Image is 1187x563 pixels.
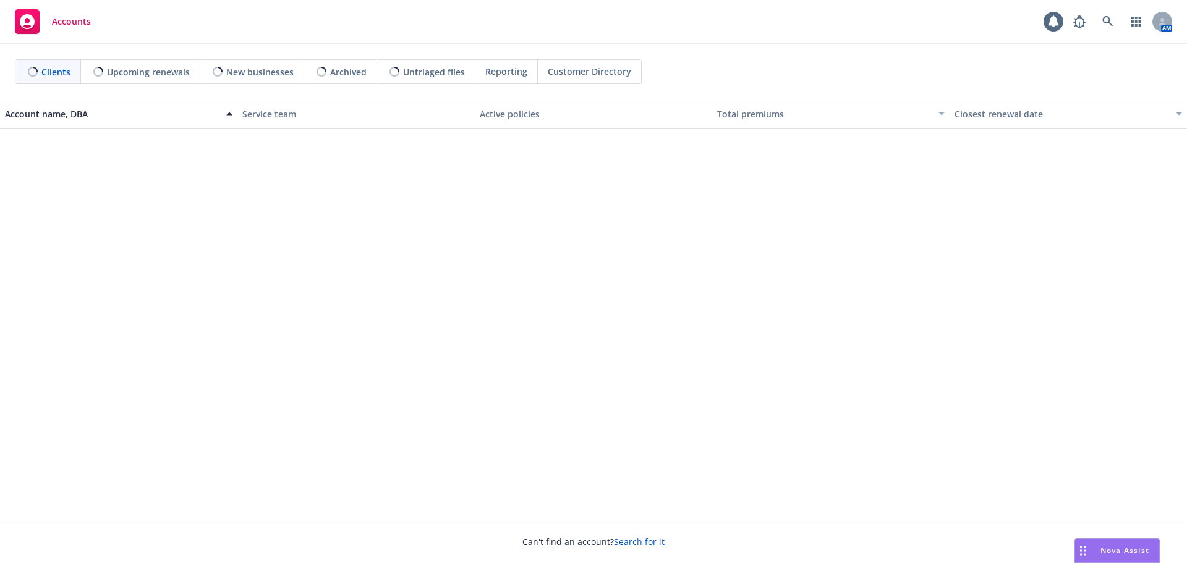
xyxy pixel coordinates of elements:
a: Search for it [614,536,665,548]
a: Report a Bug [1067,9,1092,34]
button: Closest renewal date [950,99,1187,129]
button: Total premiums [712,99,950,129]
span: New businesses [226,66,294,78]
span: Customer Directory [548,65,631,78]
div: Closest renewal date [955,108,1168,121]
span: Clients [41,66,70,78]
span: Nova Assist [1100,545,1149,556]
a: Switch app [1124,9,1149,34]
span: Can't find an account? [522,535,665,548]
span: Archived [330,66,367,78]
button: Active policies [475,99,712,129]
button: Service team [237,99,475,129]
div: Drag to move [1075,539,1091,562]
div: Total premiums [717,108,931,121]
div: Account name, DBA [5,108,219,121]
button: Nova Assist [1074,538,1160,563]
a: Accounts [10,4,96,39]
span: Untriaged files [403,66,465,78]
a: Search [1096,9,1120,34]
span: Accounts [52,17,91,27]
div: Active policies [480,108,707,121]
span: Reporting [485,65,527,78]
span: Upcoming renewals [107,66,190,78]
div: Service team [242,108,470,121]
